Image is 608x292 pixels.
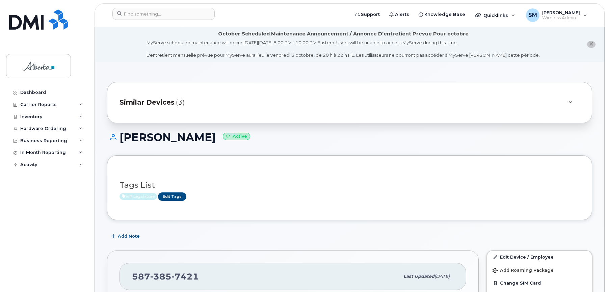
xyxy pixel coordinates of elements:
div: MyServe scheduled maintenance will occur [DATE][DATE] 8:00 PM - 10:00 PM Eastern. Users will be u... [147,39,540,58]
button: Add Note [107,230,146,242]
a: Edit Device / Employee [487,251,592,263]
span: Last updated [403,274,434,279]
button: Add Roaming Package [487,263,592,277]
span: Add Note [118,233,140,239]
h1: [PERSON_NAME] [107,131,592,143]
span: 385 [150,271,171,282]
button: Change SIM Card [487,277,592,289]
span: 587 [132,271,199,282]
span: Similar Devices [120,98,175,107]
span: Active [120,193,157,200]
span: [DATE] [434,274,450,279]
button: close notification [587,41,596,48]
div: October Scheduled Maintenance Announcement / Annonce D'entretient Prévue Pour octobre [218,30,469,37]
span: (3) [176,98,185,107]
span: Add Roaming Package [493,268,554,274]
a: Edit Tags [158,192,186,201]
span: 7421 [171,271,199,282]
small: Active [223,133,250,140]
h3: Tags List [120,181,580,189]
